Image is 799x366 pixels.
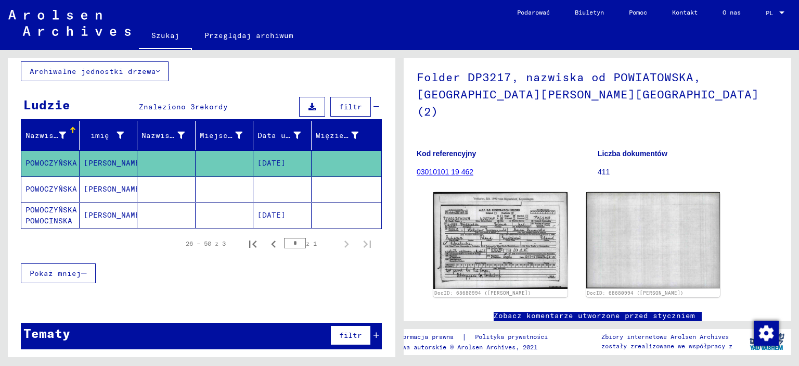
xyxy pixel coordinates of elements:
div: Nazwisko panieńskie [141,127,198,144]
button: filtr [330,325,371,345]
font: rekordy [195,102,228,111]
img: 001.jpg [433,192,568,288]
font: POWOCZYŃSKA [25,158,77,168]
font: PL [766,9,773,17]
font: 26 – 50 z 3 [186,239,226,247]
font: Ludzie [23,97,70,112]
mat-header-cell: Więzień nr [312,121,382,150]
font: Znaleziono 3 [139,102,195,111]
font: z 1 [306,239,317,247]
font: Pomoc [629,8,647,16]
font: O nas [723,8,741,16]
button: Następna strona [336,233,357,254]
font: Zobacz komentarze utworzone przed styczniem 2022 r. [494,311,695,331]
a: DocID: 68680994 ([PERSON_NAME]) [587,290,684,296]
font: Kod referencyjny [417,149,476,158]
div: Miejsce urodzenia [200,127,256,144]
font: Data urodzenia [257,131,323,140]
button: Pokaż mniej [21,263,96,283]
font: Kontakt [672,8,698,16]
a: Zobacz komentarze utworzone przed styczniem 2022 r. [494,310,702,332]
button: filtr [330,97,371,117]
font: Liczba dokumentów [598,149,667,158]
font: POWOCZYŃSKA POWOCINSKA [25,205,77,225]
font: [PERSON_NAME] [84,184,145,194]
button: Ostatnia strona [357,233,378,254]
font: zostały zrealizowane we współpracy z [601,342,732,350]
a: 03010101 19 462 [417,168,473,176]
button: Pierwsza strona [242,233,263,254]
font: [DATE] [257,158,286,168]
font: Folder DP3217, nazwiska od POWIATOWSKA, [GEOGRAPHIC_DATA][PERSON_NAME][GEOGRAPHIC_DATA] (2) [417,70,759,119]
font: Nazwisko [25,131,63,140]
font: Więzień nr [316,131,363,140]
font: [DATE] [257,210,286,220]
font: 411 [598,168,610,176]
mat-header-cell: Data urodzenia [253,121,312,150]
font: Podarować [517,8,550,16]
div: imię [84,127,137,144]
font: Prawa autorskie © Arolsen Archives, 2021 [392,343,537,351]
font: Polityka prywatności [475,333,548,340]
font: Zbiory internetowe Arolsen Archives [601,333,729,340]
font: Przeglądaj archiwum [204,31,293,40]
font: Pokaż mniej [30,269,81,278]
font: POWOCZYŃSKA [25,184,77,194]
div: Więzień nr [316,127,372,144]
img: Arolsen_neg.svg [8,10,131,36]
font: Archiwalne jednostki drzewa [30,67,156,76]
font: Informacja prawna [392,333,454,340]
mat-header-cell: Miejsce urodzenia [196,121,254,150]
a: Szukaj [139,23,192,50]
a: DocID: 68680994 ([PERSON_NAME]) [434,290,531,296]
font: imię [91,131,109,140]
font: | [462,332,467,342]
font: [PERSON_NAME] [84,210,145,220]
font: [PERSON_NAME] [84,158,145,168]
a: Informacja prawna [392,332,462,343]
font: filtr [339,331,362,340]
a: Przeglądaj archiwum [192,23,306,48]
mat-header-cell: imię [80,121,138,150]
font: filtr [339,102,362,111]
div: Data urodzenia [257,127,314,144]
div: Nazwisko [25,127,79,144]
mat-header-cell: Nazwisko [21,121,80,150]
button: Poprzednia strona [263,233,284,254]
img: Zmiana zgody [754,321,779,346]
mat-header-cell: Nazwisko panieńskie [137,121,196,150]
font: Nazwisko panieńskie [141,131,230,140]
a: Polityka prywatności [467,332,560,343]
button: Archiwalne jednostki drzewa [21,61,169,81]
font: Miejsce urodzenia [200,131,279,140]
img: 002.jpg [586,192,720,288]
img: yv_logo.png [748,329,787,355]
font: Biuletyn [575,8,604,16]
font: Tematy [23,325,70,341]
font: Szukaj [151,31,179,40]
